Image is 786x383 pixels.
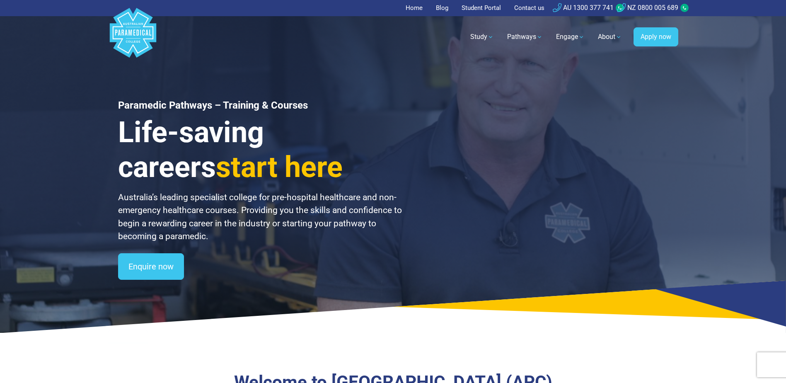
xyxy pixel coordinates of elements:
a: Engage [551,25,590,48]
span: start here [216,150,343,184]
p: Australia’s leading specialist college for pre-hospital healthcare and non-emergency healthcare c... [118,191,403,243]
a: Pathways [502,25,548,48]
a: NZ 0800 005 689 [617,4,678,12]
a: Apply now [634,27,678,46]
h3: Life-saving careers [118,115,403,184]
a: Study [465,25,499,48]
a: About [593,25,627,48]
a: AU 1300 377 741 [553,4,614,12]
h1: Paramedic Pathways – Training & Courses [118,99,403,112]
a: Australian Paramedical College [108,16,158,58]
a: Enquire now [118,253,184,280]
